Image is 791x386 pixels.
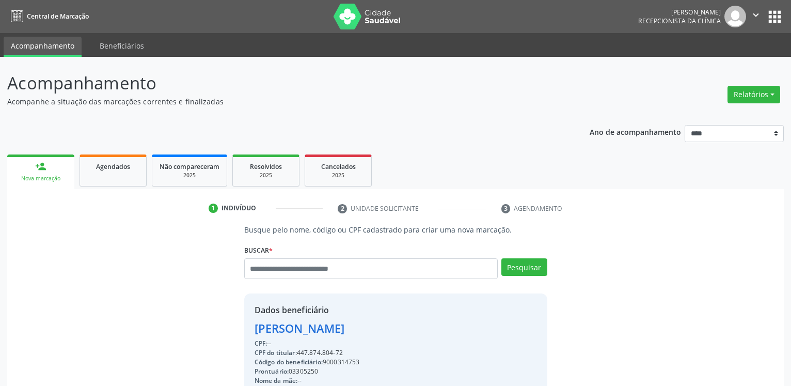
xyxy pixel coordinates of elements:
a: Beneficiários [92,37,151,55]
p: Busque pelo nome, código ou CPF cadastrado para criar uma nova marcação. [244,224,547,235]
div: 1 [209,204,218,213]
div: [PERSON_NAME] [638,8,721,17]
div: [PERSON_NAME] [255,320,497,337]
div: 2025 [240,172,292,179]
div: 03305250 [255,367,497,376]
i:  [750,9,762,21]
div: 2025 [312,172,364,179]
a: Central de Marcação [7,8,89,25]
span: Agendados [96,162,130,171]
img: img [724,6,746,27]
div: 2025 [160,172,219,179]
button: apps [766,8,784,26]
div: Dados beneficiário [255,304,497,316]
div: Nova marcação [14,175,67,182]
a: Acompanhamento [4,37,82,57]
label: Buscar [244,242,273,258]
span: Não compareceram [160,162,219,171]
span: Recepcionista da clínica [638,17,721,25]
span: Cancelados [321,162,356,171]
span: Código do beneficiário: [255,358,323,366]
div: -- [255,339,497,348]
span: Prontuário: [255,367,289,376]
button: Relatórios [727,86,780,103]
div: Indivíduo [222,204,256,213]
div: 9000314753 [255,358,497,367]
span: Central de Marcação [27,12,89,21]
button: Pesquisar [501,258,547,276]
span: CPF do titular: [255,348,297,357]
p: Acompanhamento [7,70,551,96]
div: person_add [35,161,46,172]
span: Nome da mãe: [255,376,298,385]
span: Resolvidos [250,162,282,171]
div: 447.874.804-72 [255,348,497,358]
p: Acompanhe a situação das marcações correntes e finalizadas [7,96,551,107]
div: -- [255,376,497,385]
button:  [746,6,766,27]
span: CPF: [255,339,267,348]
p: Ano de acompanhamento [590,125,681,138]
